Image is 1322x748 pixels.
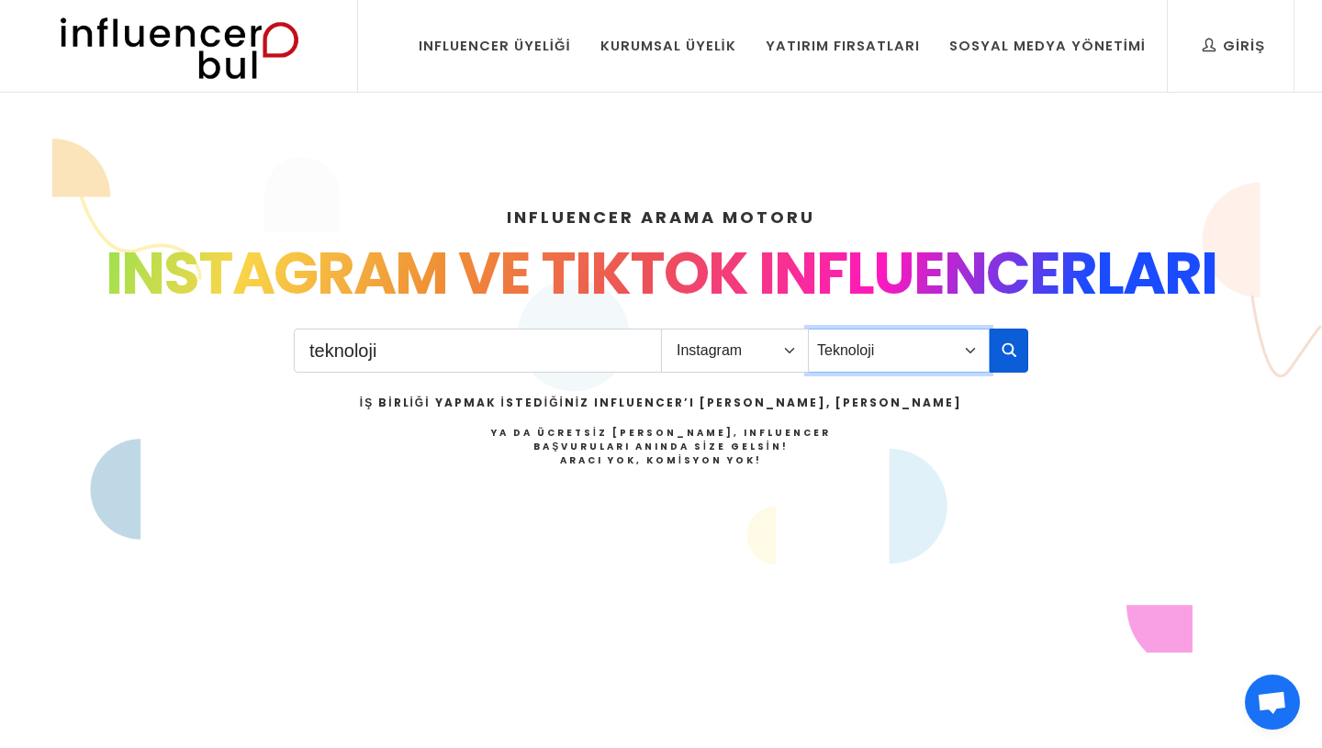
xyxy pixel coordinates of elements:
[600,36,736,56] div: Kurumsal Üyelik
[360,395,962,411] h2: İş Birliği Yapmak İstediğiniz Influencer’ı [PERSON_NAME], [PERSON_NAME]
[766,36,920,56] div: Yatırım Fırsatları
[294,329,662,373] input: Search
[419,36,571,56] div: Influencer Üyeliği
[360,426,962,467] h4: Ya da Ücretsiz [PERSON_NAME], Influencer Başvuruları Anında Size Gelsin!
[560,453,762,467] strong: Aracı Yok, Komisyon Yok!
[66,205,1256,229] h4: INFLUENCER ARAMA MOTORU
[66,229,1256,318] div: INSTAGRAM VE TIKTOK INFLUENCERLARI
[1203,36,1265,56] div: Giriş
[949,36,1146,56] div: Sosyal Medya Yönetimi
[1245,675,1300,730] div: Açık sohbet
